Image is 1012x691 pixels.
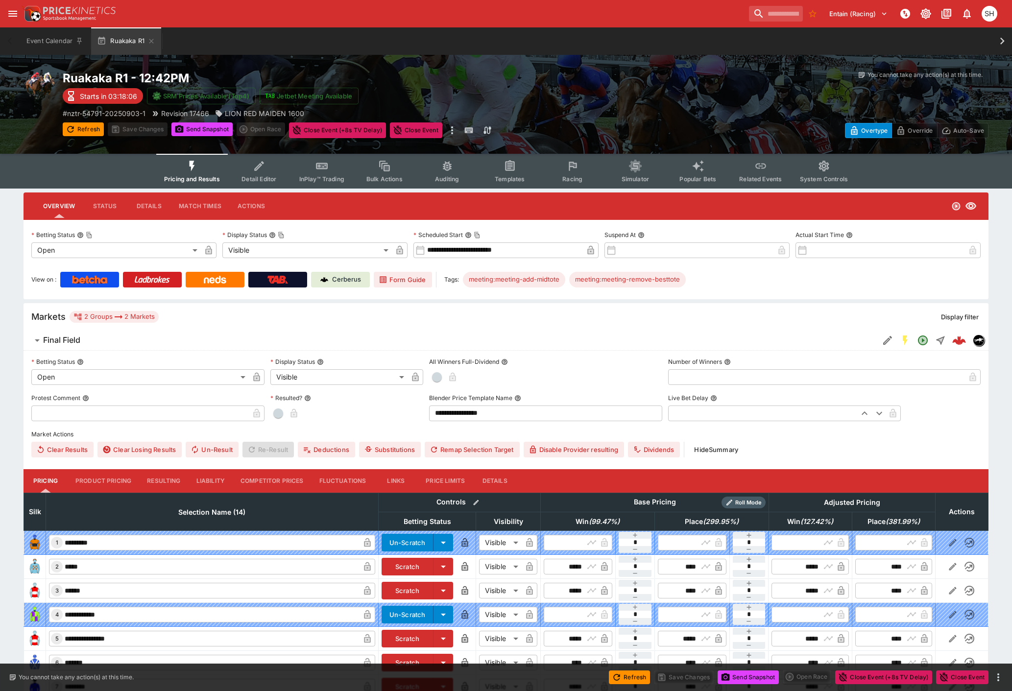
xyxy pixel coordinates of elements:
[171,122,233,136] button: Send Snapshot
[97,442,182,457] button: Clear Losing Results
[524,442,624,457] button: Disable Provider resulting
[24,493,46,530] th: Silk
[470,496,482,509] button: Bulk edit
[31,369,249,385] div: Open
[425,442,520,457] button: Remap Selection Target
[935,493,988,530] th: Actions
[861,125,888,136] p: Overtype
[932,332,949,349] button: Straight
[269,232,276,238] button: Display StatusCopy To Clipboard
[289,122,386,138] button: Close Event (+8s TV Delay)
[298,442,355,457] button: Deductions
[222,242,392,258] div: Visible
[63,71,526,86] h2: Copy To Clipboard
[27,535,43,550] img: runner 1
[382,630,434,647] button: Scratch
[374,469,418,493] button: Links
[769,493,935,512] th: Adjusted Pricing
[21,27,89,55] button: Event Calendar
[382,582,434,599] button: Scratch
[965,200,977,212] svg: Visible
[565,516,630,527] span: Win(99.47%)
[317,358,324,365] button: Display Status
[31,357,75,366] p: Betting Status
[54,539,60,546] span: 1
[429,357,499,366] p: All Winners Full-Dividend
[311,272,370,287] a: Cerberus
[495,175,525,183] span: Templates
[31,394,80,402] p: Protest Comment
[164,175,220,183] span: Pricing and Results
[892,123,937,138] button: Override
[473,469,517,493] button: Details
[958,5,976,23] button: Notifications
[382,558,434,575] button: Scratch
[31,427,981,442] label: Market Actions
[278,232,285,238] button: Copy To Clipboard
[917,334,929,346] svg: Open
[973,334,985,346] div: nztr
[127,194,171,218] button: Details
[31,242,201,258] div: Open
[795,231,844,239] p: Actual Start Time
[265,91,275,101] img: jetbet-logo.svg
[879,332,896,349] button: Edit Detail
[82,395,89,402] button: Protest Comment
[418,469,473,493] button: Price Limits
[366,175,403,183] span: Bulk Actions
[43,335,80,345] h6: Final Field
[562,175,582,183] span: Racing
[156,154,856,189] div: Event type filters
[304,395,311,402] button: Resulted?
[168,506,256,518] span: Selection Name (14)
[435,175,459,183] span: Auditing
[83,194,127,218] button: Status
[479,535,522,550] div: Visible
[270,394,302,402] p: Resulted?
[77,358,84,365] button: Betting Status
[63,122,104,136] button: Refresh
[501,358,508,365] button: All Winners Full-Dividend
[569,272,686,287] div: Betting Target: cerberus
[43,7,116,14] img: PriceKinetics
[514,395,521,402] button: Blender Price Template Name
[19,673,134,682] p: You cannot take any action(s) at this time.
[134,276,170,284] img: Ladbrokes
[935,309,985,325] button: Display filter
[896,332,914,349] button: SGM Enabled
[72,276,107,284] img: Betcha
[589,516,620,527] em: ( 99.47 %)
[332,275,361,285] p: Cerberus
[31,272,56,287] label: View on :
[73,311,155,323] div: 2 Groups 2 Markets
[189,469,233,493] button: Liability
[24,469,68,493] button: Pricing
[22,4,41,24] img: PriceKinetics Logo
[68,469,139,493] button: Product Pricing
[800,516,833,527] em: ( 127.42 %)
[938,5,955,23] button: Documentation
[241,175,276,183] span: Detail Editor
[27,583,43,598] img: runner 3
[479,655,522,670] div: Visible
[222,231,267,239] p: Display Status
[444,272,459,287] label: Tags:
[382,534,434,551] button: Un-Scratch
[4,5,22,23] button: open drawer
[953,125,984,136] p: Auto-Save
[242,442,294,457] span: Re-Result
[465,232,472,238] button: Scheduled StartCopy To Clipboard
[393,516,462,527] span: Betting Status
[147,88,256,104] button: SRM Prices Available (Top4)
[951,201,961,211] svg: Open
[979,3,1000,24] button: Scott Hunt
[463,275,565,285] span: meeting:meeting-add-midtote
[604,231,636,239] p: Suspend At
[845,123,988,138] div: Start From
[77,232,84,238] button: Betting StatusCopy To Clipboard
[161,108,209,119] p: Revision 17466
[86,232,93,238] button: Copy To Clipboard
[952,334,966,347] div: 59430b31-373e-40dd-9e02-caa13db5f100
[359,442,421,457] button: Substitutions
[53,659,61,666] span: 6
